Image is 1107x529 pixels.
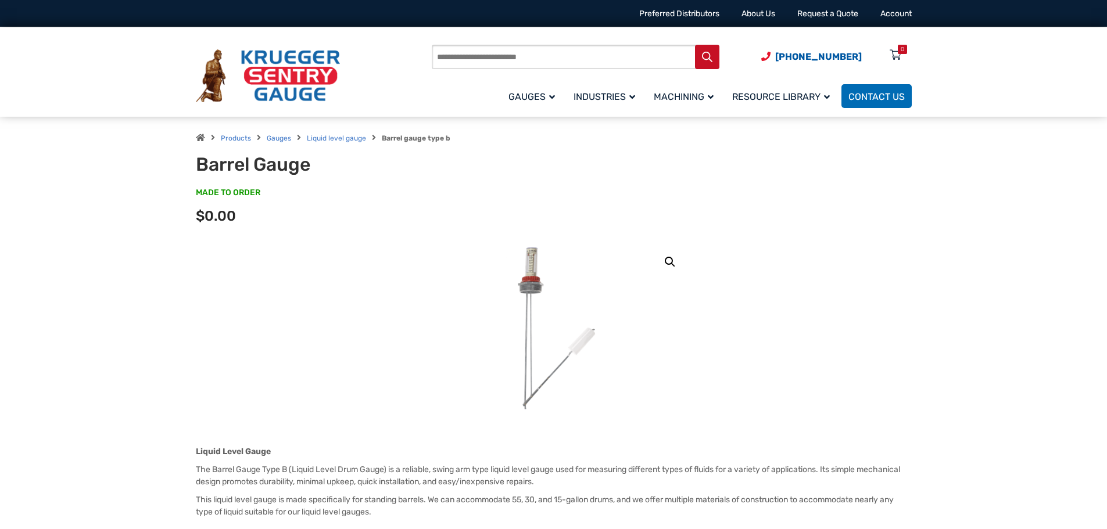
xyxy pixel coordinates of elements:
a: Request a Quote [797,9,858,19]
p: This liquid level gauge is made specifically for standing barrels. We can accommodate 55, 30, and... [196,494,912,518]
span: [PHONE_NUMBER] [775,51,862,62]
span: $0.00 [196,208,236,224]
span: Resource Library [732,91,830,102]
span: Machining [654,91,714,102]
a: View full-screen image gallery [660,251,680,272]
a: About Us [741,9,775,19]
a: Gauges [267,134,291,142]
a: Preferred Distributors [639,9,719,19]
a: Contact Us [841,84,912,108]
p: The Barrel Gauge Type B (Liquid Level Drum Gauge) is a reliable, swing arm type liquid level gaug... [196,463,912,488]
div: 0 [901,45,904,54]
a: Liquid level gauge [307,134,366,142]
h1: Barrel Gauge [196,153,482,175]
a: Account [880,9,912,19]
a: Machining [647,82,725,110]
a: Products [221,134,251,142]
span: Industries [574,91,635,102]
a: Resource Library [725,82,841,110]
a: Gauges [501,82,567,110]
a: Industries [567,82,647,110]
strong: Barrel gauge type b [382,134,450,142]
span: Contact Us [848,91,905,102]
span: Gauges [508,91,555,102]
img: Krueger Sentry Gauge [196,49,340,103]
a: Phone Number (920) 434-8860 [761,49,862,64]
span: MADE TO ORDER [196,187,260,199]
strong: Liquid Level Gauge [196,447,271,456]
